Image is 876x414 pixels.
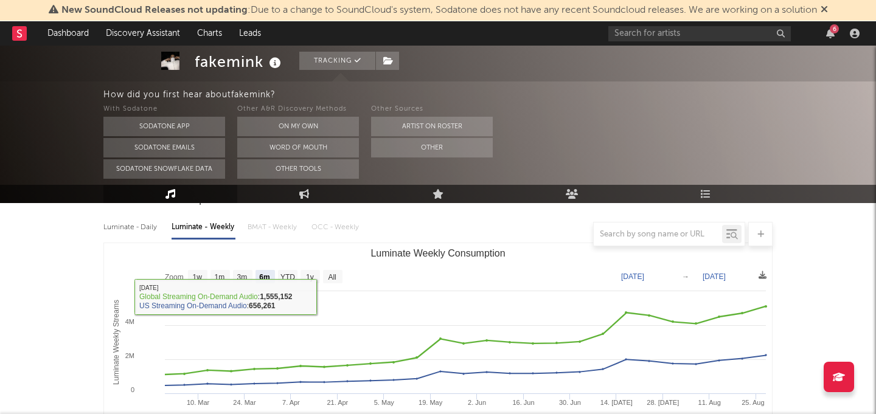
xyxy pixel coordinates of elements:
text: All [328,273,336,281]
button: Other Tools [237,159,359,179]
text: [DATE] [703,272,726,281]
text: 6m [259,273,269,281]
text: 21. Apr [327,399,348,406]
span: Dismiss [821,5,828,15]
div: Other A&R Discovery Methods [237,102,359,117]
button: Sodatone Emails [103,138,225,157]
button: Tracking [299,52,375,70]
text: 1y [306,273,314,281]
span: New SoundCloud Releases not updating [61,5,248,15]
text: 14. [DATE] [600,399,633,406]
text: 1w [193,273,203,281]
div: With Sodatone [103,102,225,117]
text: 7. Apr [282,399,300,406]
button: Other [371,138,493,157]
div: 6 [830,24,839,33]
text: 19. May [419,399,443,406]
span: : Due to a change to SoundCloud's system, Sodatone does not have any recent Soundcloud releases. ... [61,5,817,15]
div: fakemink [195,52,284,72]
text: 16. Jun [512,399,534,406]
text: 25. Aug [742,399,764,406]
text: 2M [125,352,134,359]
text: 2. Jun [468,399,486,406]
text: YTD [280,273,295,281]
input: Search for artists [608,26,791,41]
div: Luminate - Daily [103,217,159,238]
text: 24. Mar [233,399,256,406]
button: 6 [826,29,835,38]
a: Charts [189,21,231,46]
button: Artist on Roster [371,117,493,136]
a: Discovery Assistant [97,21,189,46]
text: Luminate Weekly Consumption [370,248,505,258]
text: 3m [237,273,248,281]
text: 30. Jun [559,399,581,406]
div: Other Sources [371,102,493,117]
text: 10. Mar [187,399,210,406]
button: Sodatone Snowflake Data [103,159,225,179]
a: Leads [231,21,269,46]
input: Search by song name or URL [594,230,722,240]
text: Zoom [165,273,184,281]
text: 28. [DATE] [647,399,679,406]
text: [DATE] [621,272,644,281]
text: 11. Aug [698,399,721,406]
text: Luminate Weekly Streams [112,300,120,385]
text: 5. May [374,399,395,406]
a: Dashboard [39,21,97,46]
text: 4M [125,318,134,325]
text: → [682,272,689,281]
button: Word Of Mouth [237,138,359,157]
text: 0 [131,386,134,393]
button: Sodatone App [103,117,225,136]
div: How did you first hear about fakemink ? [103,88,876,102]
button: On My Own [237,117,359,136]
div: Luminate - Weekly [172,217,235,238]
text: 1m [215,273,225,281]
